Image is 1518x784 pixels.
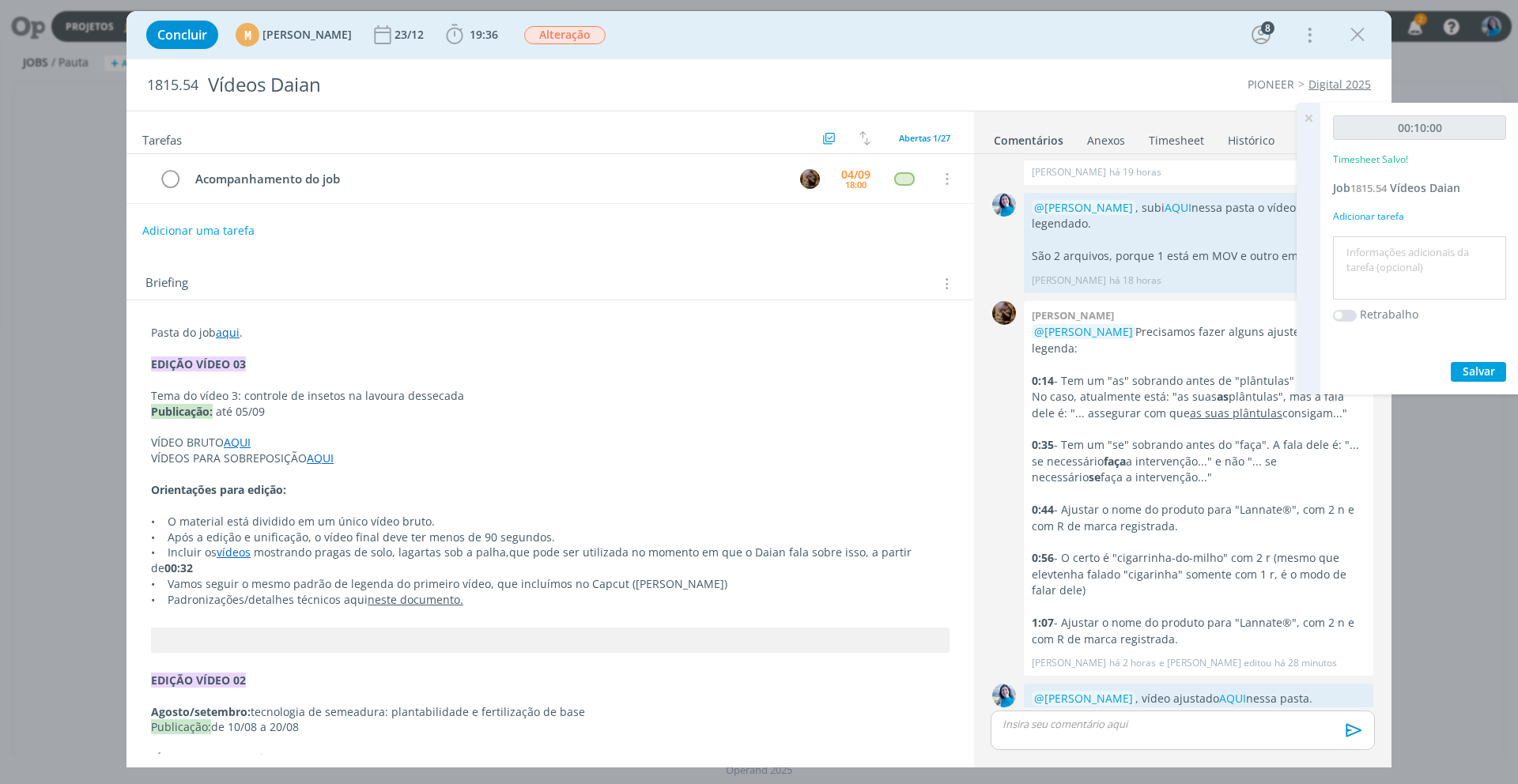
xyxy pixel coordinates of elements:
[1190,405,1282,420] u: as suas plântulas
[202,66,855,104] div: Vídeos Daian
[992,684,1016,707] img: E
[368,592,463,607] a: neste documento.
[1087,133,1125,149] div: Anexos
[1032,308,1114,322] b: [PERSON_NAME]
[1148,126,1205,149] a: Timesheet
[442,22,502,47] button: 19:36
[1109,273,1161,288] span: há 18 horas
[1032,273,1106,288] p: [PERSON_NAME]
[1032,550,1054,565] strong: 0:56
[992,193,1016,217] img: E
[1360,306,1418,322] label: Retrabalho
[1248,77,1294,92] a: PIONEER
[157,28,207,41] span: Concluir
[164,560,193,575] strong: 00:32
[262,29,352,40] span: [PERSON_NAME]
[1032,502,1054,517] strong: 0:44
[151,545,915,575] span: que pode ser utilizada no momento em que o Daian fala sobre isso, a partir de
[470,27,498,42] span: 19:36
[1261,21,1274,35] div: 8
[151,592,368,607] span: • Padronizações/detalhes técnicos aqui
[1274,656,1337,670] span: há 28 minutos
[147,77,198,94] span: 1815.54
[1333,209,1506,224] div: Adicionar tarefa
[126,11,1391,767] div: dialog
[1308,77,1371,92] a: Digital 2025
[1333,153,1408,167] p: Timesheet Salvo!
[240,751,263,766] a: aqui
[151,325,950,341] p: Pasta do job .
[798,167,821,190] button: A
[1451,362,1506,382] button: Salvar
[151,514,435,529] span: • O material está dividido em um único vídeo bruto.
[1109,165,1161,179] span: há 19 horas
[1227,126,1275,149] a: Histórico
[142,217,255,245] button: Adicionar uma tarefa
[1089,469,1101,484] strong: se
[1032,200,1365,232] p: , subi nessa pasta o vídeo 3 do Daian legendado.
[151,388,950,404] p: Tema do vídeo 3: controle de insetos na lavoura dessecada
[1032,165,1106,179] p: [PERSON_NAME]
[151,530,555,545] span: • Após a edição e unificação, o vídeo final deve ter menos de 90 segundos.
[216,325,240,340] a: aqui
[1034,324,1133,339] span: @[PERSON_NAME]
[1032,373,1054,388] strong: 0:14
[1463,364,1495,379] span: Salvar
[1104,454,1126,469] strong: faça
[146,21,218,49] button: Concluir
[1333,180,1460,195] a: Job1815.54Vídeos Daian
[216,404,265,419] span: até 05/09
[1350,181,1387,195] span: 1815.54
[395,29,427,40] div: 23/12
[992,301,1016,325] img: A
[151,450,950,466] p: VÍDEOS PARA SOBREPOSIÇÃO
[151,751,950,767] p: VÍDEOS BRUTOS:
[236,23,352,47] button: M[PERSON_NAME]
[145,273,188,294] span: Briefing
[217,545,251,560] a: vídeos
[1032,615,1054,630] strong: 1:07
[1217,389,1229,404] strong: as
[1032,615,1365,647] p: - Ajustar o nome do produto para "Lannate®", com 2 n e com R de marca registrada.
[307,450,334,465] a: AQUI
[151,545,950,576] p: mostrando pragas de solo, lagartas sob a palha,
[1034,691,1133,706] span: @[PERSON_NAME]
[841,169,870,180] div: 04/09
[151,673,246,688] strong: EDIÇÃO VÍDEO 02
[1032,656,1106,670] p: [PERSON_NAME]
[151,719,950,735] p: de 10/08 a 20/08
[142,129,182,148] span: Tarefas
[1032,437,1365,485] p: - Tem um "se" sobrando antes do "faça". A fala dele é: "... se necessário a intervenção..." e não...
[800,169,820,189] img: A
[151,404,213,419] strong: Publicação:
[1248,22,1274,47] button: 8
[1032,373,1365,421] p: - Tem um "as" sobrando antes de "plântulas" na legenda. No caso, atualmente está: "as suas plântu...
[151,704,251,719] strong: Agosto/setembro:
[523,25,606,45] button: Alteração
[1032,248,1365,264] p: São 2 arquivos, porque 1 está em MOV e outro em MP4.
[1390,180,1460,195] span: Vídeos Daian
[1032,324,1365,356] p: Precisamos fazer alguns ajustes na legenda:
[151,482,286,497] strong: Orientações para edição:
[1159,656,1271,670] span: e [PERSON_NAME] editou
[151,576,727,591] span: • Vamos seguir o mesmo padrão de legenda do primeiro vídeo, que incluímos no Capcut ([PERSON_NAME])
[151,545,217,560] span: • Incluir os
[1109,656,1156,670] span: há 2 horas
[1219,691,1246,706] a: AQUI
[899,132,950,144] span: Abertas 1/27
[524,26,606,44] span: Alteração
[1032,502,1365,534] p: - Ajustar o nome do produto para "Lannate®", com 2 n e com R de marca registrada.
[188,169,785,189] div: Acompanhamento do job
[224,435,251,450] a: AQUI
[236,23,259,47] div: M
[1032,437,1054,452] strong: 0:35
[1034,200,1133,215] span: @[PERSON_NAME]
[1032,550,1365,598] p: - O certo é "cigarrinha-do-milho" com 2 r (mesmo que elevtenha falado "cigarinha" somente com 1 r...
[151,435,950,450] p: VÍDEO BRUTO
[1032,691,1365,707] p: , vídeo ajustado nessa pasta.
[845,180,867,189] div: 18:00
[151,356,246,371] strong: EDIÇÃO VÍDEO 03
[993,126,1064,149] a: Comentários
[151,719,211,734] span: Publicação:
[151,704,950,720] p: tecnologia de semeadura: plantabilidade e fertilização de base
